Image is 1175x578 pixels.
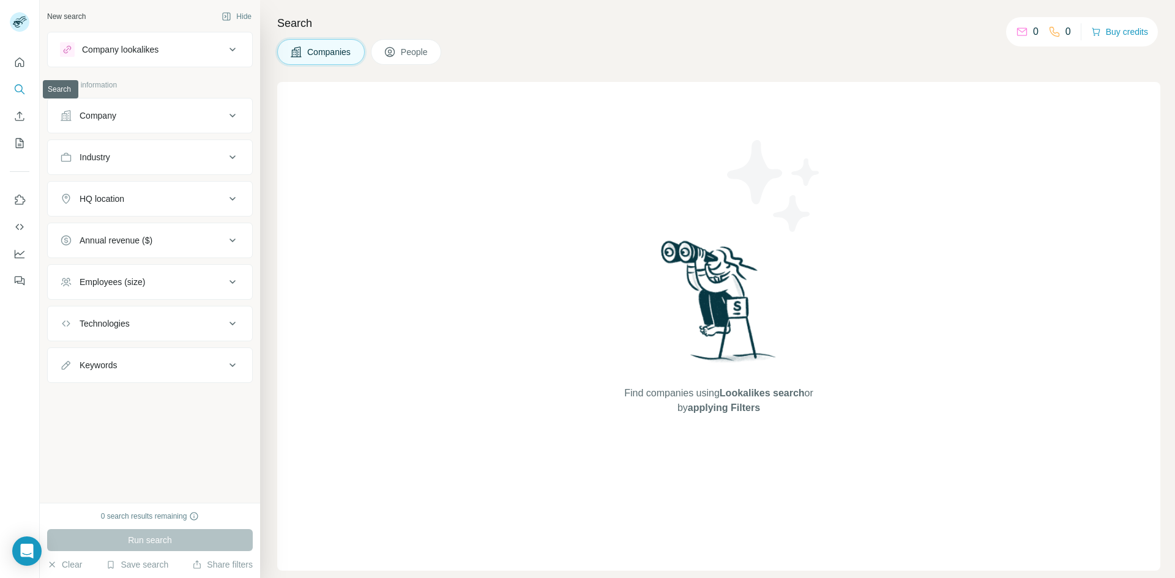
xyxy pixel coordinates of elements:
p: 0 [1065,24,1071,39]
span: People [401,46,429,58]
button: Use Surfe on LinkedIn [10,189,29,211]
div: HQ location [80,193,124,205]
div: Company lookalikes [82,43,159,56]
span: Lookalikes search [720,388,805,398]
button: Industry [48,143,252,172]
span: Companies [307,46,352,58]
img: Surfe Illustration - Woman searching with binoculars [655,237,783,374]
div: New search [47,11,86,22]
div: Industry [80,151,110,163]
span: Find companies using or by [621,386,816,415]
p: Company information [47,80,253,91]
button: Technologies [48,309,252,338]
button: My lists [10,132,29,154]
button: Hide [213,7,260,26]
button: Employees (size) [48,267,252,297]
p: 0 [1033,24,1039,39]
div: Technologies [80,317,130,330]
button: Company [48,101,252,130]
img: Surfe Illustration - Stars [719,131,829,241]
button: Keywords [48,350,252,380]
button: Enrich CSV [10,105,29,127]
div: Open Intercom Messenger [12,536,42,566]
button: Share filters [192,558,253,571]
button: HQ location [48,184,252,213]
button: Save search [106,558,168,571]
button: Dashboard [10,243,29,265]
div: 0 search results remaining [101,511,200,522]
button: Feedback [10,270,29,292]
div: Employees (size) [80,276,145,288]
div: Annual revenue ($) [80,234,152,246]
button: Clear [47,558,82,571]
button: Annual revenue ($) [48,226,252,255]
button: Company lookalikes [48,35,252,64]
span: applying Filters [688,402,760,413]
button: Search [10,78,29,100]
button: Buy credits [1091,23,1148,40]
h4: Search [277,15,1160,32]
button: Quick start [10,51,29,73]
button: Use Surfe API [10,216,29,238]
div: Keywords [80,359,117,371]
div: Company [80,109,116,122]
